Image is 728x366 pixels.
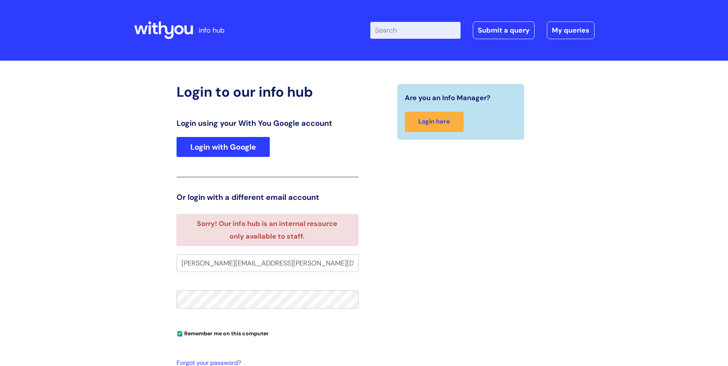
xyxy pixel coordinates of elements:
[177,119,358,128] h3: Login using your With You Google account
[473,21,535,39] a: Submit a query
[547,21,594,39] a: My queries
[177,193,358,202] h3: Or login with a different email account
[177,84,358,100] h2: Login to our info hub
[177,331,182,336] input: Remember me on this computer
[177,328,269,337] label: Remember me on this computer
[177,137,270,157] a: Login with Google
[177,327,358,339] div: You can uncheck this option if you're logging in from a shared device
[177,254,358,272] input: Your e-mail address
[405,92,490,104] span: Are you an Info Manager?
[405,112,464,132] a: Login here
[190,218,345,242] li: Sorry! Our info hub is an internal resource only available to staff.
[370,22,461,39] input: Search
[199,24,225,36] p: info hub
